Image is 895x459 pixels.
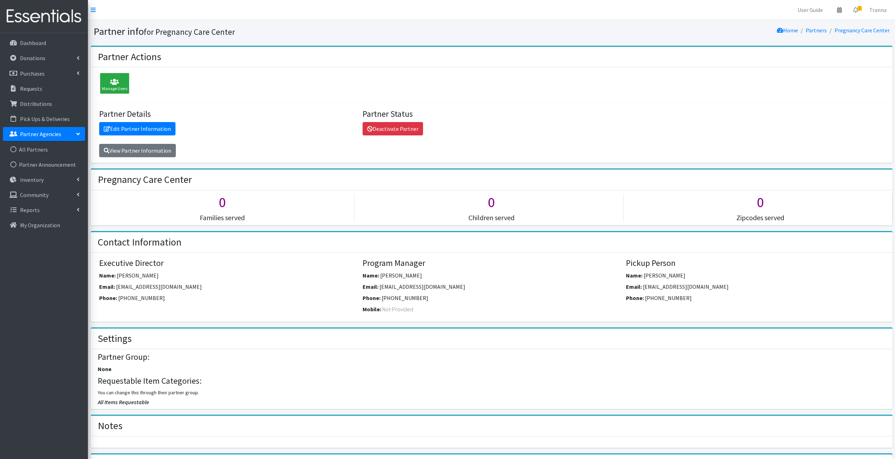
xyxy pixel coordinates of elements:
p: Reports [20,206,40,213]
img: HumanEssentials [3,5,85,28]
h4: Executive Director [99,258,357,268]
a: Pick Ups & Deliveries [3,112,85,126]
h5: Families served [91,213,354,222]
h4: Partner Details [99,109,357,119]
label: Name: [99,271,116,280]
span: All Items Requestable [98,399,149,406]
p: Dashboard [20,39,46,46]
h2: Partner Actions [98,51,161,63]
p: My Organization [20,222,60,229]
a: Donations [3,51,85,65]
span: Not-Provided [382,306,413,313]
label: Name: [626,271,643,280]
h1: Partner info [94,25,489,38]
a: 2 [848,3,864,17]
a: Partner Agencies [3,127,85,141]
label: Phone: [99,294,117,302]
a: Purchases [3,66,85,81]
a: Edit Partner Information [99,122,175,135]
label: Phone: [626,294,644,302]
h1: 0 [360,194,623,211]
span: [PHONE_NUMBER] [382,294,428,301]
label: Email: [363,282,378,291]
a: View Partner Information [99,144,176,157]
h1: 0 [91,194,354,211]
p: Community [20,191,49,198]
a: Requests [3,82,85,96]
a: Partner Announcement [3,158,85,172]
p: Partner Agencies [20,130,61,138]
h5: Zipcodes served [629,213,892,222]
span: [PERSON_NAME] [644,272,685,279]
a: My Organization [3,218,85,232]
a: Dashboard [3,36,85,50]
h4: Partner Status [363,109,621,119]
h4: Pickup Person [626,258,884,268]
span: [PERSON_NAME] [380,272,422,279]
h1: 0 [629,194,892,211]
span: [PHONE_NUMBER] [118,294,165,301]
span: [EMAIL_ADDRESS][DOMAIN_NAME] [116,283,202,290]
h4: Requestable Item Categories: [98,376,885,386]
h2: Notes [98,420,122,432]
a: Distributions [3,97,85,111]
span: [EMAIL_ADDRESS][DOMAIN_NAME] [643,283,729,290]
h2: Settings [98,333,132,345]
label: Name: [363,271,379,280]
small: for Pregnancy Care Center [144,27,235,37]
p: Donations [20,55,45,62]
p: You can change this through their partner group. [98,389,885,396]
div: Manage Users [100,73,129,94]
a: Inventory [3,173,85,187]
p: Pick Ups & Deliveries [20,115,70,122]
h4: Program Manager [363,258,621,268]
label: None [98,365,111,373]
p: Purchases [20,70,45,77]
span: 2 [857,6,862,11]
a: Manage Users [96,81,129,88]
a: Deactivate Partner [363,122,423,135]
label: Mobile: [363,305,381,313]
h2: Contact Information [98,236,181,248]
a: Tranna [864,3,892,17]
a: All Partners [3,142,85,157]
label: Email: [99,282,115,291]
a: Reports [3,203,85,217]
span: [EMAIL_ADDRESS][DOMAIN_NAME] [379,283,465,290]
a: Home [777,27,798,34]
span: [PHONE_NUMBER] [645,294,692,301]
a: Pregnancy Care Center [835,27,890,34]
p: Distributions [20,100,52,107]
h2: Pregnancy Care Center [98,174,192,186]
span: [PERSON_NAME] [117,272,159,279]
h4: Partner Group: [98,352,885,362]
h5: Children served [360,213,623,222]
a: Community [3,188,85,202]
a: Partners [806,27,827,34]
p: Inventory [20,176,44,183]
a: User Guide [792,3,829,17]
p: Requests [20,85,42,92]
label: Phone: [363,294,381,302]
label: Email: [626,282,642,291]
